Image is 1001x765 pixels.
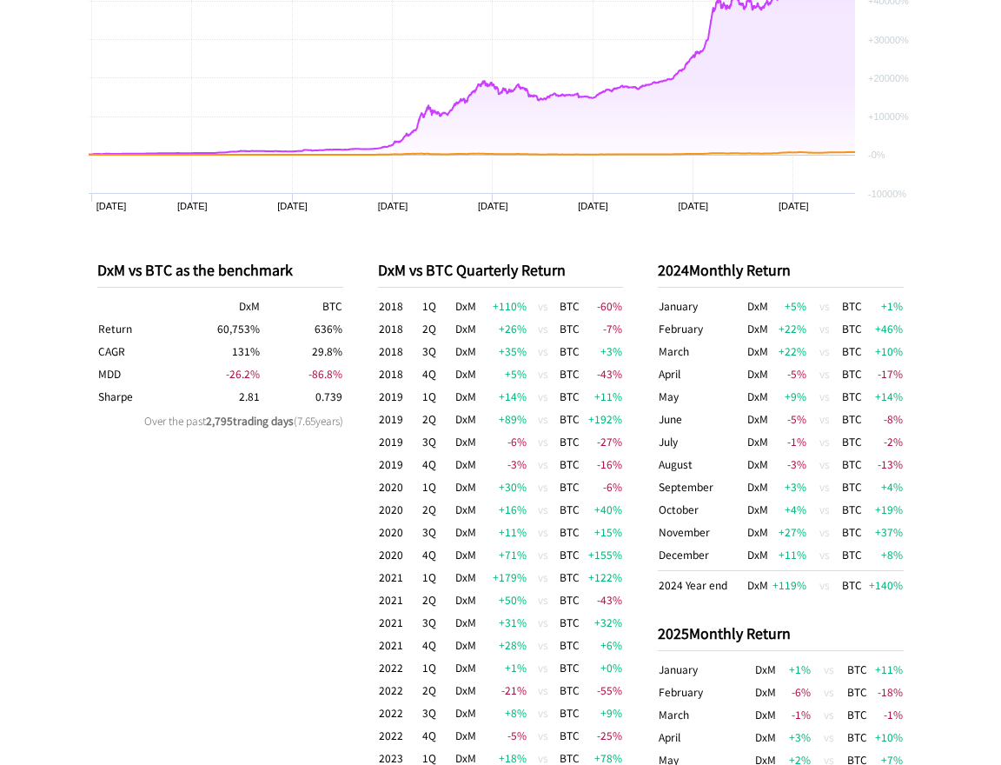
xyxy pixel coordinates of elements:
[778,681,812,703] td: -6 %
[772,498,807,521] td: +4 %
[527,363,559,385] td: vs
[869,726,904,748] td: +10 %
[580,543,624,566] td: +155 %
[454,724,477,747] td: DxM
[868,111,909,122] text: +10000%
[97,317,179,340] th: Return
[421,363,454,385] td: 4Q
[421,566,454,589] td: 1Q
[527,656,559,679] td: vs
[807,340,842,363] td: vs
[454,521,477,543] td: DxM
[744,543,772,571] td: DxM
[678,201,708,211] text: [DATE]
[454,453,477,476] td: DxM
[98,366,121,381] span: Maximum Drawdown
[580,498,624,521] td: +40 %
[454,408,477,430] td: DxM
[261,340,342,363] td: 29.8 %
[179,340,261,363] td: 131 %
[421,385,454,408] td: 1Q
[378,408,421,430] td: 2019
[559,634,580,656] td: BTC
[527,566,559,589] td: vs
[477,566,527,589] td: +179 %
[772,408,807,430] td: -5 %
[658,476,744,498] td: September
[226,366,260,381] span: -26.2 %
[580,408,624,430] td: +192 %
[744,340,772,363] td: DxM
[421,498,454,521] td: 2Q
[744,385,772,408] td: DxM
[261,295,342,317] th: BTC
[580,521,624,543] td: +15 %
[744,317,772,340] td: DxM
[261,317,342,340] td: 636 %
[807,543,842,571] td: vs
[477,430,527,453] td: -6 %
[477,724,527,747] td: -5 %
[378,317,421,340] td: 2018
[841,453,868,476] td: BTC
[812,681,846,703] td: vs
[778,726,812,748] td: +3 %
[477,521,527,543] td: +11 %
[772,295,807,317] td: +5 %
[98,389,133,403] span: Sharpe Ratio
[580,724,624,747] td: -25 %
[658,571,744,597] td: 2024 Year end
[658,622,904,643] p: 2025 Monthly Return
[778,703,812,726] td: -1 %
[277,201,308,211] text: [DATE]
[527,453,559,476] td: vs
[658,295,744,317] td: January
[869,658,904,681] td: +11 %
[841,317,868,340] td: BTC
[559,295,580,317] td: BTC
[179,317,261,340] td: 60,753 %
[772,476,807,498] td: +3 %
[477,634,527,656] td: +28 %
[477,498,527,521] td: +16 %
[658,385,744,408] td: May
[421,317,454,340] td: 2Q
[841,543,868,571] td: BTC
[868,340,904,363] td: +10 %
[744,571,772,597] td: DxM
[559,521,580,543] td: BTC
[527,317,559,340] td: vs
[868,543,904,571] td: +8 %
[658,543,744,571] td: December
[658,259,904,280] p: 2024 Monthly Return
[527,408,559,430] td: vs
[841,571,868,597] td: BTC
[421,656,454,679] td: 1Q
[97,340,179,363] th: Compound Annual Growth Rate
[477,656,527,679] td: +1 %
[559,611,580,634] td: BTC
[421,611,454,634] td: 3Q
[807,521,842,543] td: vs
[744,476,772,498] td: DxM
[868,73,909,83] text: +20000%
[559,679,580,702] td: BTC
[378,201,408,211] text: [DATE]
[378,656,421,679] td: 2022
[477,385,527,408] td: +14 %
[658,453,744,476] td: August
[807,295,842,317] td: vs
[868,35,909,45] text: +30000%
[846,703,870,726] td: BTC
[753,658,778,681] td: DxM
[580,295,624,317] td: -60 %
[378,521,421,543] td: 2020
[559,724,580,747] td: BTC
[454,317,477,340] td: DxM
[559,408,580,430] td: BTC
[477,611,527,634] td: +31 %
[378,453,421,476] td: 2019
[421,295,454,317] td: 1Q
[421,430,454,453] td: 3Q
[454,430,477,453] td: DxM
